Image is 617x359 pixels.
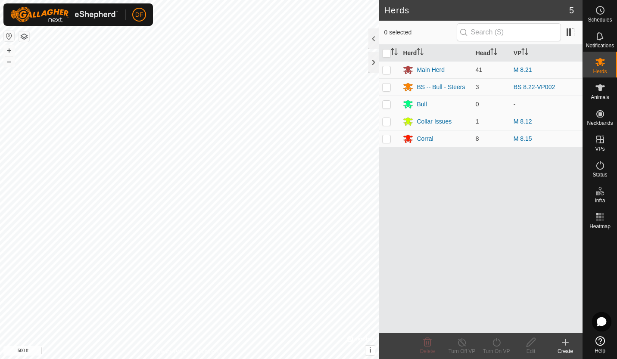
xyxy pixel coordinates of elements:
input: Search (S) [457,23,561,41]
span: Neckbands [587,121,613,126]
th: Head [472,45,510,62]
span: 3 [476,84,479,90]
h2: Herds [384,5,569,15]
span: Herds [593,69,607,74]
span: Animals [591,95,609,100]
span: 1 [476,118,479,125]
span: Schedules [588,17,612,22]
p-sorticon: Activate to sort [521,50,528,56]
div: BS -- Bull - Steers [417,83,465,92]
img: Gallagher Logo [10,7,118,22]
span: Infra [595,198,605,203]
td: - [510,96,583,113]
button: + [4,45,14,56]
a: M 8.15 [514,135,532,142]
span: VPs [595,146,605,152]
th: VP [510,45,583,62]
div: Main Herd [417,65,445,74]
button: – [4,56,14,67]
span: Heatmap [589,224,611,229]
a: Privacy Policy [156,348,188,356]
span: 41 [476,66,483,73]
a: Contact Us [198,348,223,356]
span: Help [595,348,605,353]
span: 5 [569,4,574,17]
span: 0 [476,101,479,108]
div: Turn Off VP [445,347,479,355]
a: Help [583,333,617,357]
p-sorticon: Activate to sort [391,50,398,56]
div: Turn On VP [479,347,514,355]
span: i [369,347,371,354]
span: Status [592,172,607,177]
p-sorticon: Activate to sort [417,50,424,56]
span: DF [135,10,143,19]
div: Collar Issues [417,117,452,126]
button: i [365,346,375,355]
button: Map Layers [19,31,29,42]
div: Edit [514,347,548,355]
div: Create [548,347,583,355]
div: Bull [417,100,427,109]
span: 8 [476,135,479,142]
a: M 8.21 [514,66,532,73]
p-sorticon: Activate to sort [490,50,497,56]
a: M 8.12 [514,118,532,125]
th: Herd [399,45,472,62]
span: 0 selected [384,28,456,37]
button: Reset Map [4,31,14,41]
a: BS 8.22-VP002 [514,84,555,90]
div: Corral [417,134,433,143]
span: Delete [420,348,435,354]
span: Notifications [586,43,614,48]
